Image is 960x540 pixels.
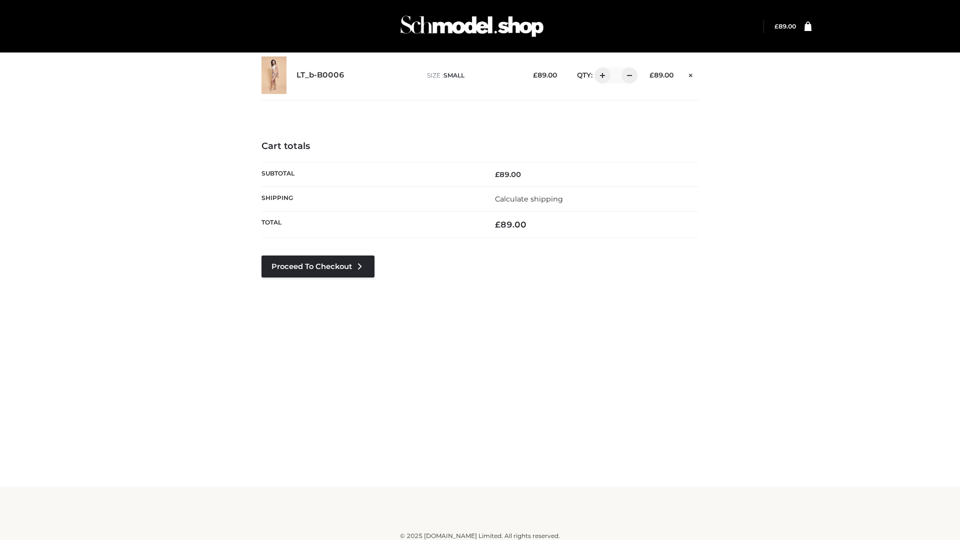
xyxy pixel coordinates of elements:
p: size : [427,71,517,80]
bdi: 89.00 [495,170,521,179]
bdi: 89.00 [649,71,673,79]
span: £ [495,219,500,229]
span: SMALL [443,71,464,79]
span: £ [495,170,499,179]
a: LT_b-B0006 [296,70,344,80]
div: QTY: [567,67,634,83]
span: £ [774,22,778,30]
bdi: 89.00 [774,22,796,30]
th: Subtotal [261,162,480,186]
span: £ [649,71,654,79]
a: Calculate shipping [495,194,563,203]
h4: Cart totals [261,141,698,152]
span: £ [533,71,537,79]
bdi: 89.00 [495,219,526,229]
th: Shipping [261,186,480,211]
bdi: 89.00 [533,71,557,79]
a: £89.00 [774,22,796,30]
a: Proceed to Checkout [261,255,374,277]
img: Schmodel Admin 964 [397,6,547,46]
th: Total [261,211,480,238]
a: Remove this item [683,67,698,80]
